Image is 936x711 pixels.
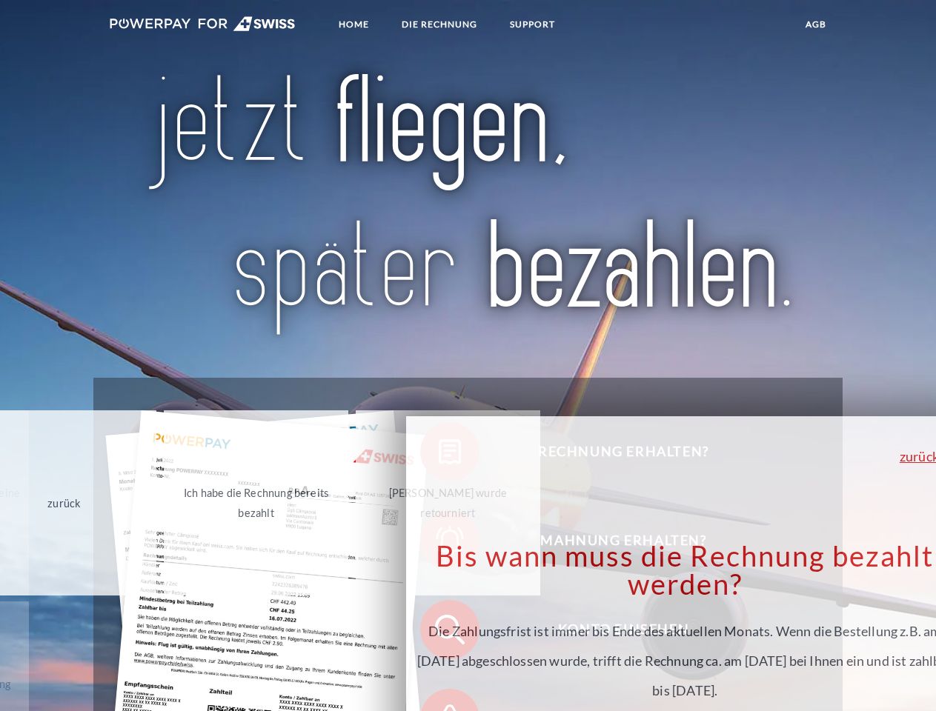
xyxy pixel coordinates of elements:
[110,16,296,31] img: logo-swiss-white.svg
[793,11,839,38] a: agb
[389,11,490,38] a: DIE RECHNUNG
[142,71,794,341] img: title-swiss_de.svg
[326,11,382,38] a: Home
[173,483,339,523] div: Ich habe die Rechnung bereits bezahlt
[497,11,568,38] a: SUPPORT
[365,483,531,523] div: [PERSON_NAME] wurde retourniert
